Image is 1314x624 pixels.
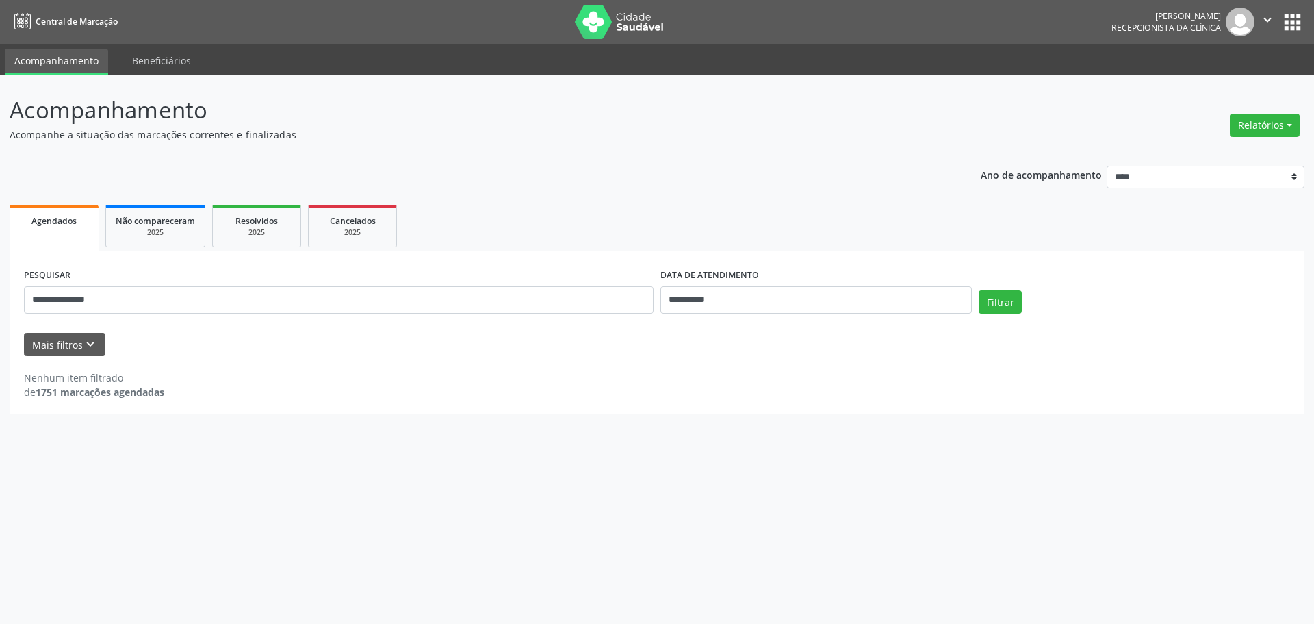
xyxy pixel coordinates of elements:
a: Acompanhamento [5,49,108,75]
button: Mais filtroskeyboard_arrow_down [24,333,105,357]
div: Nenhum item filtrado [24,371,164,385]
button: Relatórios [1230,114,1300,137]
a: Beneficiários [123,49,201,73]
div: de [24,385,164,399]
a: Central de Marcação [10,10,118,33]
button: apps [1280,10,1304,34]
span: Cancelados [330,215,376,227]
i:  [1260,12,1275,27]
img: img [1226,8,1254,36]
span: Não compareceram [116,215,195,227]
p: Acompanhamento [10,93,916,127]
span: Recepcionista da clínica [1111,22,1221,34]
span: Agendados [31,215,77,227]
p: Ano de acompanhamento [981,166,1102,183]
div: 2025 [222,227,291,238]
i: keyboard_arrow_down [83,337,98,352]
span: Central de Marcação [36,16,118,27]
span: Resolvidos [235,215,278,227]
div: 2025 [116,227,195,238]
button: Filtrar [979,290,1022,314]
label: PESQUISAR [24,265,70,286]
button:  [1254,8,1280,36]
p: Acompanhe a situação das marcações correntes e finalizadas [10,127,916,142]
div: [PERSON_NAME] [1111,10,1221,22]
div: 2025 [318,227,387,238]
label: DATA DE ATENDIMENTO [660,265,759,286]
strong: 1751 marcações agendadas [36,386,164,399]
